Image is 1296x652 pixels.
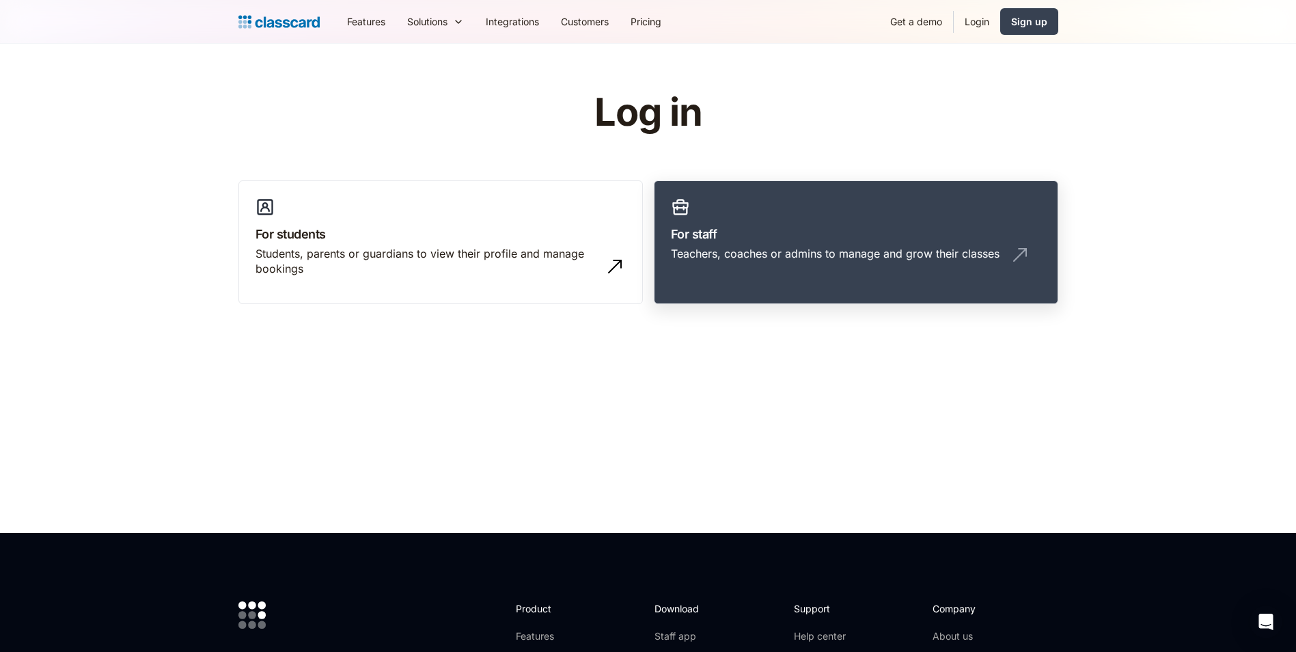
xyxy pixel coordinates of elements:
[671,246,999,261] div: Teachers, coaches or admins to manage and grow their classes
[933,629,1023,643] a: About us
[475,6,550,37] a: Integrations
[256,246,598,277] div: Students, parents or guardians to view their profile and manage bookings
[336,6,396,37] a: Features
[620,6,672,37] a: Pricing
[671,225,1041,243] h3: For staff
[1000,8,1058,35] a: Sign up
[954,6,1000,37] a: Login
[550,6,620,37] a: Customers
[1250,606,1282,638] div: Open Intercom Messenger
[654,601,711,616] h2: Download
[256,225,626,243] h3: For students
[879,6,953,37] a: Get a demo
[516,601,589,616] h2: Product
[407,14,447,29] div: Solutions
[431,92,865,134] h1: Log in
[933,601,1023,616] h2: Company
[238,12,320,31] a: home
[1011,14,1047,29] div: Sign up
[654,629,711,643] a: Staff app
[654,180,1058,305] a: For staffTeachers, coaches or admins to manage and grow their classes
[516,629,589,643] a: Features
[794,601,849,616] h2: Support
[794,629,849,643] a: Help center
[238,180,643,305] a: For studentsStudents, parents or guardians to view their profile and manage bookings
[396,6,475,37] div: Solutions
